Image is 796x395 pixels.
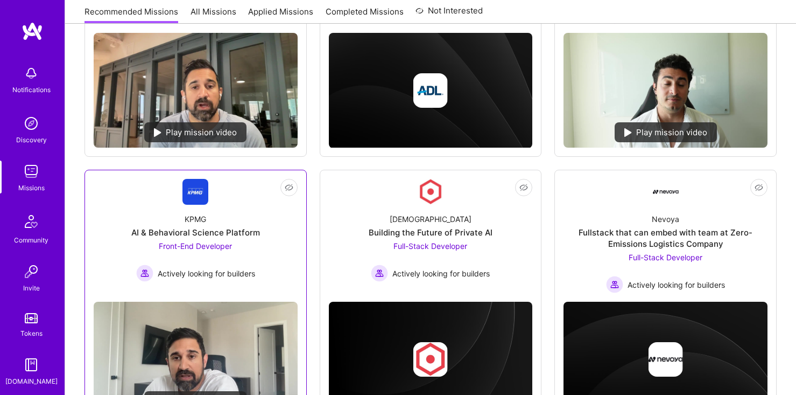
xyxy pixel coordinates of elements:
a: All Missions [191,6,236,24]
img: teamwork [20,161,42,182]
img: guide book [20,354,42,376]
a: Applied Missions [248,6,313,24]
div: Play mission video [144,122,246,142]
i: icon EyeClosed [755,183,763,192]
span: Front-End Developer [159,241,232,251]
img: Company Logo [418,179,443,205]
img: Community [18,209,44,234]
a: Recommended Missions [84,6,178,24]
span: Full-Stack Developer [629,253,702,262]
div: Fullstack that can embed with team at Zero-Emissions Logistics Company [563,227,767,250]
img: play [154,128,161,137]
i: icon EyeClosed [519,183,528,192]
img: Actively looking for builders [136,265,153,282]
div: [DOMAIN_NAME] [5,376,58,387]
img: Invite [20,261,42,282]
div: Play mission video [615,122,717,142]
img: Company logo [413,342,448,377]
div: [DEMOGRAPHIC_DATA] [390,213,471,225]
a: Company Logo[DEMOGRAPHIC_DATA]Building the Future of Private AIFull-Stack Developer Actively look... [329,179,533,293]
div: KPMG [185,213,206,225]
span: Actively looking for builders [392,268,490,279]
img: No Mission [563,33,767,148]
img: discovery [20,113,42,134]
div: Building the Future of Private AI [369,227,492,238]
a: Company LogoKPMGAI & Behavioral Science PlatformFront-End Developer Actively looking for builders... [94,179,298,293]
span: Full-Stack Developer [393,241,467,251]
img: No Mission [94,33,298,148]
img: tokens [25,313,38,323]
img: play [624,128,632,137]
div: Nevoya [652,213,679,225]
img: cover [329,33,533,148]
img: Actively looking for builders [606,276,623,293]
div: AI & Behavioral Science Platform [131,227,260,238]
img: Company logo [413,73,448,108]
img: bell [20,63,42,84]
img: Company Logo [182,179,208,205]
img: logo [22,22,43,41]
div: Invite [23,282,40,294]
img: Company Logo [653,179,679,205]
div: Discovery [16,134,47,145]
div: Notifications [12,84,51,95]
div: Community [14,234,48,246]
a: Not Interested [415,4,483,24]
div: Tokens [20,328,43,339]
span: Actively looking for builders [158,268,255,279]
img: Actively looking for builders [371,265,388,282]
img: Company logo [649,342,683,377]
a: Completed Missions [326,6,404,24]
span: Actively looking for builders [628,279,725,290]
i: icon EyeClosed [285,183,293,192]
div: Missions [18,182,45,193]
a: Company LogoNevoyaFullstack that can embed with team at Zero-Emissions Logistics CompanyFull-Stac... [563,179,767,293]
